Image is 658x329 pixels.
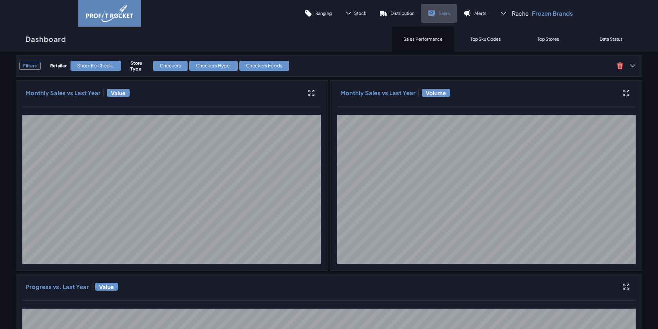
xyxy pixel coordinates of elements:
[474,10,486,16] p: Alerts
[298,4,338,23] a: Ranging
[153,61,188,71] div: Checkers
[354,10,366,16] span: Stock
[315,10,332,16] p: Ranging
[532,9,573,17] p: Frozen Brands
[537,36,559,42] p: Top Stores
[16,27,76,52] a: Dashboard
[107,89,130,97] span: Value
[470,36,501,42] p: Top Sku Codes
[25,89,101,97] h3: Monthly Sales vs Last Year
[189,61,238,71] div: Checkers Hyper
[130,60,149,72] h4: Store Type
[373,4,421,23] a: Distribution
[422,89,450,97] span: Volume
[19,62,41,70] h3: Filters
[70,61,121,71] div: Shoprite Check..
[600,36,623,42] p: Data Status
[340,89,416,97] h3: Monthly Sales vs Last Year
[390,10,414,16] p: Distribution
[86,5,133,22] img: image
[421,4,457,23] a: Sales
[239,61,289,71] div: Checkers Foods
[439,10,450,16] p: Sales
[512,9,529,17] span: Rache
[403,36,443,42] p: Sales Performance
[50,63,67,69] h4: Retailer
[25,283,89,291] h3: Progress vs. Last Year
[457,4,493,23] a: Alerts
[95,283,118,291] span: Value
